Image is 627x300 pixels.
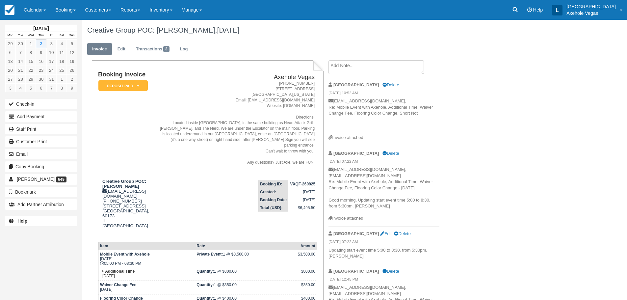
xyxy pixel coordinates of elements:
td: 1 @ $350.00 [195,281,296,294]
a: 17 [46,57,57,66]
a: Customer Print [5,136,77,147]
th: Sat [57,32,67,39]
a: 21 [15,66,26,75]
strong: [GEOGRAPHIC_DATA] [333,151,379,156]
h1: Creative Group POC: [PERSON_NAME], [87,26,548,34]
a: [PERSON_NAME] 649 [5,174,77,184]
a: 29 [26,75,36,84]
th: Item [98,242,195,250]
th: Total (USD): [258,204,289,212]
a: 27 [5,75,15,84]
td: [DATE] [288,196,317,204]
th: Booking ID: [258,180,289,188]
th: Amount [296,242,317,250]
em: [DATE] 07:22 AM [328,159,439,166]
strong: [GEOGRAPHIC_DATA] [333,269,379,274]
a: 12 [67,48,77,57]
div: [EMAIL_ADDRESS][DOMAIN_NAME] [PHONE_NUMBER] [STREET_ADDRESS] [GEOGRAPHIC_DATA], 60173 IL [GEOGRAP... [98,179,157,236]
strong: Waiver Change Fee [100,283,136,287]
span: [DATE] [217,26,240,34]
td: [DATE] [98,267,195,281]
th: Thu [36,32,46,39]
strong: [GEOGRAPHIC_DATA] [333,82,379,87]
img: checkfront-main-nav-mini-logo.png [5,5,14,15]
a: 4 [15,84,26,93]
h2: Axehole Vegas [159,74,315,81]
a: 29 [5,39,15,48]
a: 8 [26,48,36,57]
a: 28 [15,75,26,84]
a: Delete [382,82,399,87]
a: 9 [36,48,46,57]
a: 18 [57,57,67,66]
a: Invoice [87,43,112,56]
strong: Private Event [196,252,223,257]
a: 7 [46,84,57,93]
a: 11 [57,48,67,57]
td: [DATE] [98,281,195,294]
a: 1 [26,39,36,48]
div: L [552,5,562,15]
th: Rate [195,242,296,250]
a: 16 [36,57,46,66]
p: [EMAIL_ADDRESS][DOMAIN_NAME], Re: Mobile Event with Axehole, Additional Time, Waiver Change Fee, ... [328,98,439,135]
th: Mon [5,32,15,39]
a: 8 [57,84,67,93]
th: Fri [46,32,57,39]
span: [PERSON_NAME] [17,177,55,182]
a: 5 [67,39,77,48]
a: Delete [382,269,399,274]
p: Axehole Vegas [566,10,616,16]
a: 19 [67,57,77,66]
a: 10 [46,48,57,57]
span: 3 [163,46,170,52]
strong: Quantity [196,283,214,287]
th: Sun [67,32,77,39]
em: Deposit Paid [98,80,148,92]
p: Updating start event time 5:00 to 8:30, from 5:30pm. [PERSON_NAME] [328,247,439,259]
a: 30 [36,75,46,84]
a: 24 [46,66,57,75]
a: 2 [67,75,77,84]
a: 3 [46,39,57,48]
a: 6 [36,84,46,93]
a: Log [175,43,193,56]
td: 1 @ $800.00 [195,267,296,281]
a: 6 [5,48,15,57]
button: Email [5,149,77,159]
span: Help [533,7,543,13]
a: 3 [5,84,15,93]
a: 25 [57,66,67,75]
a: Help [5,216,77,226]
strong: Creative Group POC: [PERSON_NAME] [102,179,146,189]
a: 20 [5,66,15,75]
p: [GEOGRAPHIC_DATA] [566,3,616,10]
strong: [GEOGRAPHIC_DATA] [333,231,379,236]
button: Copy Booking [5,161,77,172]
div: Invoice attached [328,135,439,141]
h1: Booking Invoice [98,71,157,78]
a: Staff Print [5,124,77,134]
span: 649 [56,177,66,182]
div: $800.00 [298,269,315,279]
div: $350.00 [298,283,315,292]
b: Help [17,218,27,224]
em: [DATE] 12:45 PM [328,277,439,284]
p: [EMAIL_ADDRESS][DOMAIN_NAME], [EMAIL_ADDRESS][DOMAIN_NAME] Re: Mobile Event with Axehole, Additio... [328,167,439,215]
a: Transactions3 [131,43,174,56]
td: $6,495.50 [288,204,317,212]
a: Edit [380,231,392,236]
a: Deposit Paid [98,80,145,92]
a: 7 [15,48,26,57]
th: Created: [258,188,289,196]
a: 4 [57,39,67,48]
button: Add Partner Attribution [5,199,77,210]
a: 9 [67,84,77,93]
em: [DATE] 10:52 AM [328,90,439,97]
a: 14 [15,57,26,66]
i: Help [527,8,532,12]
button: Check-in [5,99,77,109]
a: 2 [36,39,46,48]
a: 31 [46,75,57,84]
td: [DATE] [288,188,317,196]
